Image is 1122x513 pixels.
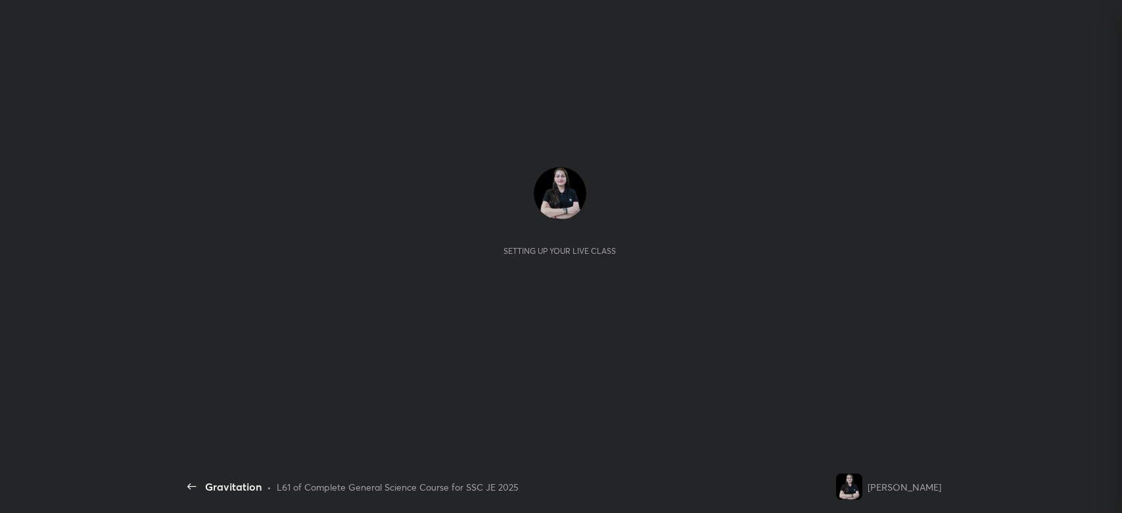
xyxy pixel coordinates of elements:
[205,479,262,495] div: Gravitation
[277,480,519,494] div: L61 of Complete General Science Course for SSC JE 2025
[534,167,586,220] img: bf1e84bf73f945abbc000c2175944321.jpg
[267,480,271,494] div: •
[503,246,616,256] div: Setting up your live class
[836,474,862,500] img: bf1e84bf73f945abbc000c2175944321.jpg
[868,480,941,494] div: [PERSON_NAME]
